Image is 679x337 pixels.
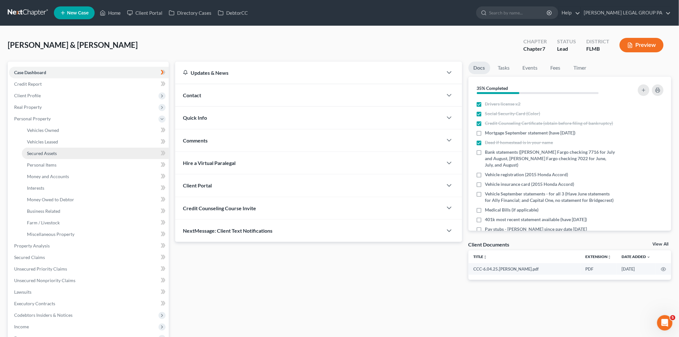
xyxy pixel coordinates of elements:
[9,252,169,263] a: Secured Claims
[485,181,574,187] span: Vehicle insurance card (2015 Honda Accord)
[22,125,169,136] a: Vehicles Owned
[580,263,617,275] td: PDF
[14,70,46,75] span: Case Dashboard
[468,263,581,275] td: CCC-6.04.25.[PERSON_NAME].pdf
[586,38,609,45] div: District
[608,255,612,259] i: unfold_more
[489,7,548,19] input: Search by name...
[14,116,51,121] span: Personal Property
[9,286,169,298] a: Lawsuits
[22,136,169,148] a: Vehicles Leased
[569,62,592,74] a: Timer
[14,324,29,329] span: Income
[9,298,169,309] a: Executory Contracts
[523,38,547,45] div: Chapter
[9,240,169,252] a: Property Analysis
[14,81,42,87] span: Credit Report
[485,139,553,146] span: Deed if homestead is in your name
[620,38,664,52] button: Preview
[647,255,651,259] i: expand_more
[22,205,169,217] a: Business Related
[485,207,539,213] span: Medical Bills (if applicable)
[9,67,169,78] a: Case Dashboard
[183,92,201,98] span: Contact
[485,226,587,232] span: Pay stubs - [PERSON_NAME] since pay date [DATE]
[493,62,515,74] a: Tasks
[183,205,256,211] span: Credit Counseling Course Invite
[27,208,60,214] span: Business Related
[27,185,44,191] span: Interests
[27,139,58,144] span: Vehicles Leased
[22,182,169,194] a: Interests
[67,11,89,15] span: New Case
[542,46,545,52] span: 7
[586,45,609,53] div: FLMB
[484,255,487,259] i: unfold_more
[14,243,50,248] span: Property Analysis
[581,7,671,19] a: [PERSON_NAME] LEGAL GROUP PA
[485,191,615,203] span: Vehicle September statements - for all 3 (Have June statements for Ally Financial; and Capital On...
[27,220,60,225] span: Farm / Livestock
[14,266,67,272] span: Unsecured Priority Claims
[622,254,651,259] a: Date Added expand_more
[485,149,615,168] span: Bank statements ([PERSON_NAME] Fargo checking 7716 for July and August, [PERSON_NAME] Fargo check...
[183,137,208,143] span: Comments
[485,101,521,107] span: Drivers license x2
[27,197,74,202] span: Money Owed to Debtor
[477,85,508,91] strong: 35% Completed
[557,38,576,45] div: Status
[183,69,435,76] div: Updates & News
[22,217,169,229] a: Farm / Livestock
[485,171,568,178] span: Vehicle registration (2015 Honda Accord)
[9,275,169,286] a: Unsecured Nonpriority Claims
[9,78,169,90] a: Credit Report
[523,45,547,53] div: Chapter
[559,7,580,19] a: Help
[14,255,45,260] span: Secured Claims
[22,148,169,159] a: Secured Assets
[27,151,57,156] span: Secured Assets
[546,62,566,74] a: Fees
[485,130,576,136] span: Mortgage September statement (have [DATE])
[474,254,487,259] a: Titleunfold_more
[617,263,656,275] td: [DATE]
[14,301,55,306] span: Executory Contracts
[22,229,169,240] a: Miscellaneous Property
[468,241,510,248] div: Client Documents
[183,182,212,188] span: Client Portal
[670,315,675,320] span: 5
[468,62,490,74] a: Docs
[14,93,41,98] span: Client Profile
[124,7,166,19] a: Client Portal
[485,120,613,126] span: Credit Counseling Certificate (obtain before filing of bankruptcy)
[8,40,138,49] span: [PERSON_NAME] & [PERSON_NAME]
[557,45,576,53] div: Lead
[27,231,74,237] span: Miscellaneous Property
[97,7,124,19] a: Home
[183,160,236,166] span: Hire a Virtual Paralegal
[22,171,169,182] a: Money and Accounts
[485,110,540,117] span: Social Security Card (Color)
[657,315,673,331] iframe: Intercom live chat
[14,278,75,283] span: Unsecured Nonpriority Claims
[27,162,56,168] span: Personal Items
[14,289,31,295] span: Lawsuits
[485,216,587,223] span: 401k most recent statement available (have [DATE])
[27,174,69,179] span: Money and Accounts
[9,263,169,275] a: Unsecured Priority Claims
[22,159,169,171] a: Personal Items
[518,62,543,74] a: Events
[166,7,215,19] a: Directory Cases
[27,127,59,133] span: Vehicles Owned
[653,242,669,246] a: View All
[183,228,272,234] span: NextMessage: Client Text Notifications
[22,194,169,205] a: Money Owed to Debtor
[183,115,207,121] span: Quick Info
[586,254,612,259] a: Extensionunfold_more
[215,7,251,19] a: DebtorCC
[14,312,73,318] span: Codebtors Insiders & Notices
[14,104,42,110] span: Real Property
